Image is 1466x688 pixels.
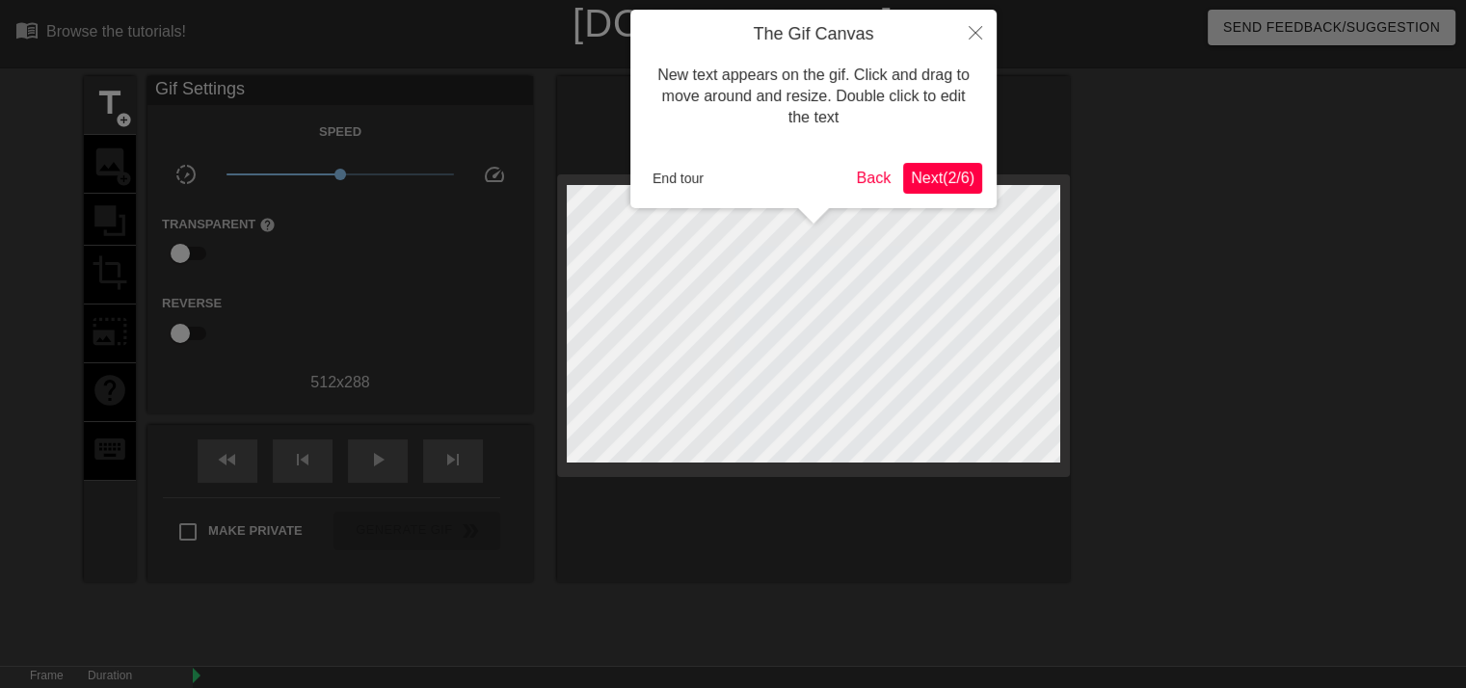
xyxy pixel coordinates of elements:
[903,163,982,194] button: Next
[645,45,982,148] div: New text appears on the gif. Click and drag to move around and resize. Double click to edit the text
[954,10,997,54] button: Close
[645,164,711,193] button: End tour
[849,163,899,194] button: Back
[911,170,974,186] span: Next ( 2 / 6 )
[645,24,982,45] h4: The Gif Canvas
